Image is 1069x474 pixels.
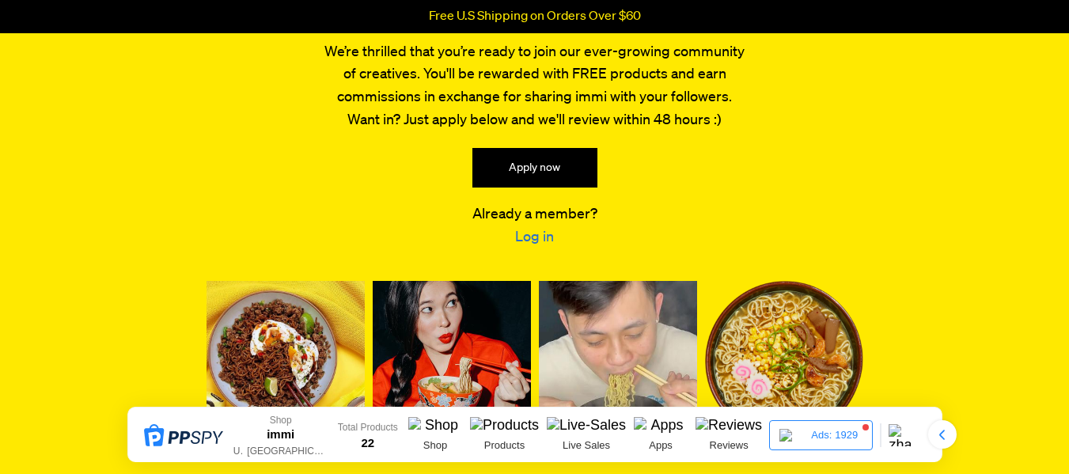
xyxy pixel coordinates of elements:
[429,9,641,24] p: Free U.S Shipping on Orders Over $60
[515,230,554,245] a: Log in
[8,401,167,466] iframe: Marketing Popup
[472,148,597,188] a: Apply now
[321,41,749,132] p: We’re thrilled that you’re ready to join our ever-growing community of creatives. You'll be rewar...
[472,203,597,226] p: Already a member?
